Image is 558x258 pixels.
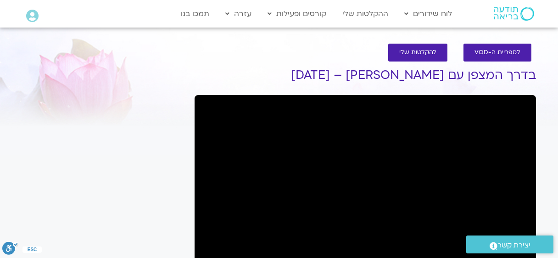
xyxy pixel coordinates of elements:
[463,44,531,62] a: לספריית ה-VOD
[176,5,214,22] a: תמכו בנו
[221,5,256,22] a: עזרה
[388,44,447,62] a: להקלטות שלי
[195,68,536,82] h1: בדרך המצפן עם [PERSON_NAME] – [DATE]
[338,5,393,22] a: ההקלטות שלי
[497,239,530,252] span: יצירת קשר
[474,49,520,56] span: לספריית ה-VOD
[399,49,436,56] span: להקלטות שלי
[466,236,553,253] a: יצירת קשר
[400,5,457,22] a: לוח שידורים
[494,7,534,21] img: תודעה בריאה
[263,5,331,22] a: קורסים ופעילות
